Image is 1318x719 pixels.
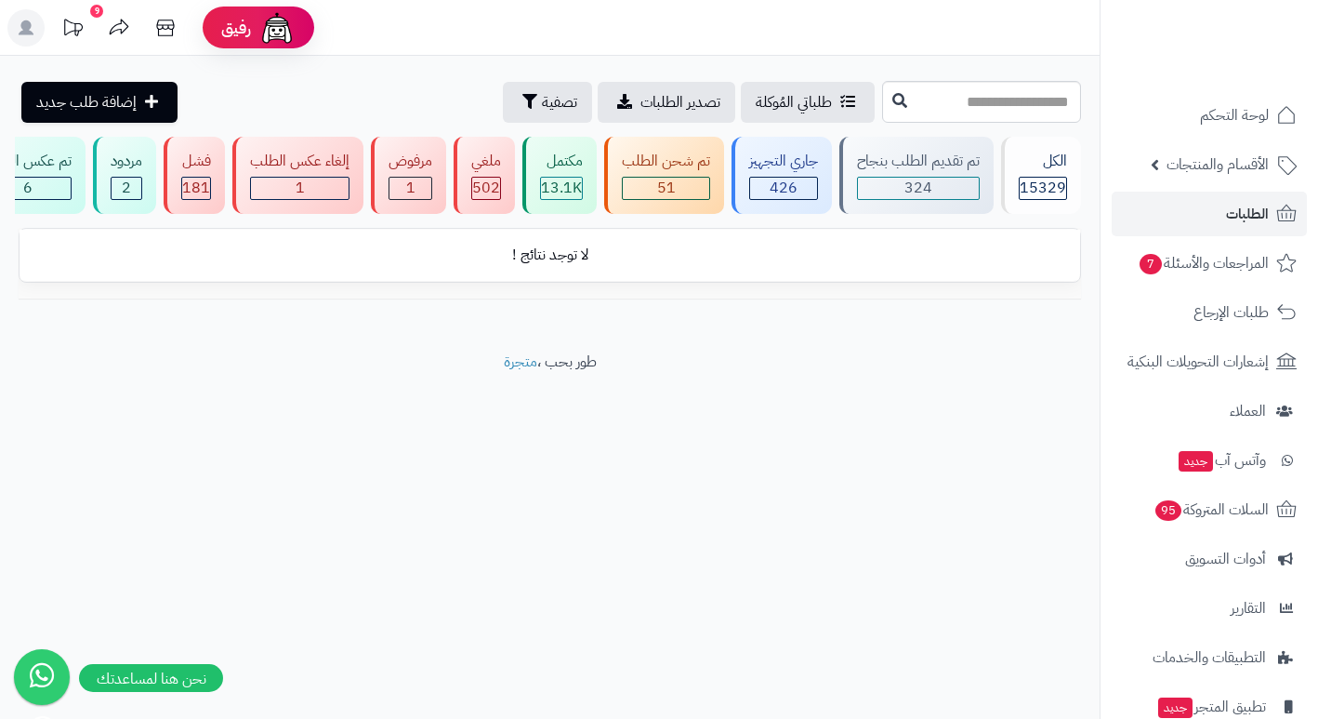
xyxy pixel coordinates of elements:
[1166,152,1269,178] span: الأقسام والمنتجات
[1112,93,1307,138] a: لوحة التحكم
[1177,447,1266,473] span: وآتس آب
[472,178,500,199] div: 502
[622,151,710,172] div: تم شحن الطلب
[1112,635,1307,680] a: التطبيقات والخدمات
[251,178,349,199] div: 1
[1185,546,1266,572] span: أدوات التسويق
[1112,192,1307,236] a: الطلبات
[258,9,296,47] img: ai-face.png
[1140,254,1162,274] span: 7
[90,5,103,18] div: 9
[1192,49,1300,88] img: logo-2.png
[904,177,932,199] span: 324
[756,91,832,113] span: طلباتي المُوكلة
[229,137,367,214] a: إلغاء عكس الطلب 1
[296,177,305,199] span: 1
[749,151,818,172] div: جاري التجهيز
[450,137,519,214] a: ملغي 502
[21,82,178,123] a: إضافة طلب جديد
[750,178,817,199] div: 426
[1158,698,1193,718] span: جديد
[89,137,160,214] a: مردود 2
[1112,487,1307,532] a: السلات المتروكة95
[836,137,997,214] a: تم تقديم الطلب بنجاح 324
[1155,500,1181,521] span: 95
[1019,151,1067,172] div: الكل
[389,151,432,172] div: مرفوض
[20,230,1080,281] td: لا توجد نتائج !
[1112,241,1307,286] a: المراجعات والأسئلة7
[1153,497,1269,523] span: السلات المتروكة
[1153,645,1266,671] span: التطبيقات والخدمات
[250,151,349,172] div: إلغاء عكس الطلب
[1112,290,1307,335] a: طلبات الإرجاع
[598,82,735,123] a: تصدير الطلبات
[160,137,229,214] a: فشل 181
[640,91,720,113] span: تصدير الطلبات
[182,178,210,199] div: 181
[367,137,450,214] a: مرفوض 1
[1138,250,1269,276] span: المراجعات والأسئلة
[1127,349,1269,375] span: إشعارات التحويلات البنكية
[389,178,431,199] div: 1
[600,137,728,214] a: تم شحن الطلب 51
[1179,451,1213,472] span: جديد
[858,178,979,199] div: 324
[728,137,836,214] a: جاري التجهيز 426
[540,151,583,172] div: مكتمل
[36,91,137,113] span: إضافة طلب جديد
[997,137,1085,214] a: الكل15329
[49,9,96,51] a: تحديثات المنصة
[1112,389,1307,433] a: العملاء
[471,151,501,172] div: ملغي
[111,151,142,172] div: مردود
[1112,586,1307,631] a: التقارير
[623,178,709,199] div: 51
[1112,438,1307,483] a: وآتس آبجديد
[1231,595,1266,621] span: التقارير
[1226,201,1269,227] span: الطلبات
[1200,102,1269,128] span: لوحة التحكم
[112,178,141,199] div: 2
[504,351,537,373] a: متجرة
[221,17,251,39] span: رفيق
[503,82,592,123] button: تصفية
[1230,398,1266,424] span: العملاء
[182,177,210,199] span: 181
[122,177,131,199] span: 2
[406,177,415,199] span: 1
[770,177,797,199] span: 426
[1112,537,1307,581] a: أدوات التسويق
[181,151,211,172] div: فشل
[542,91,577,113] span: تصفية
[857,151,980,172] div: تم تقديم الطلب بنجاح
[1193,300,1269,326] span: طلبات الإرجاع
[23,177,33,199] span: 6
[541,178,582,199] div: 13103
[1112,340,1307,384] a: إشعارات التحويلات البنكية
[541,177,582,199] span: 13.1K
[1020,177,1066,199] span: 15329
[741,82,875,123] a: طلباتي المُوكلة
[519,137,600,214] a: مكتمل 13.1K
[472,177,500,199] span: 502
[657,177,676,199] span: 51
